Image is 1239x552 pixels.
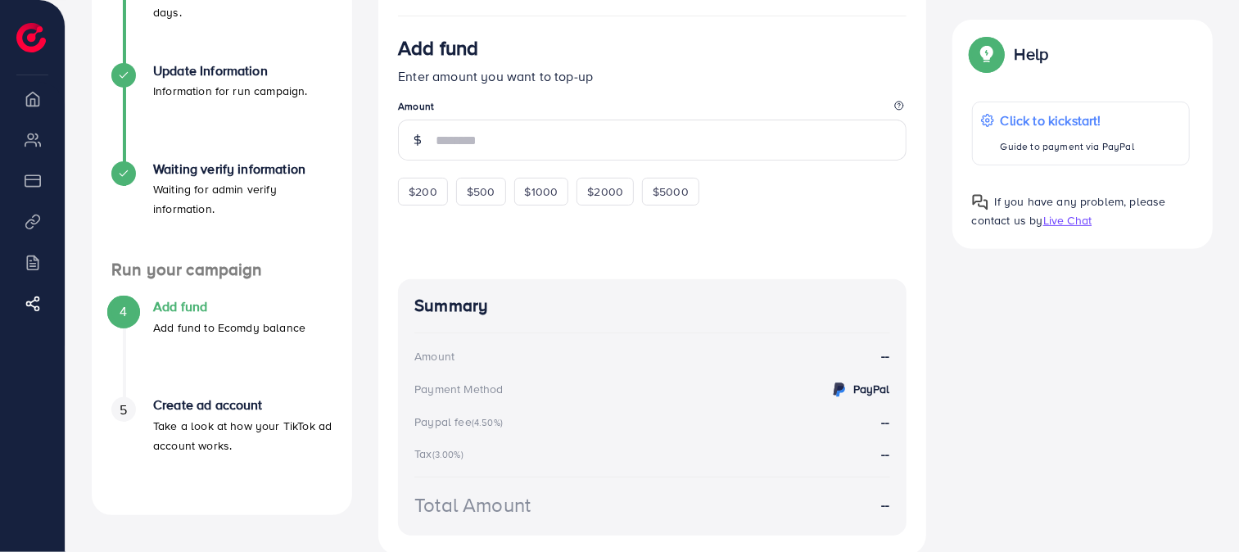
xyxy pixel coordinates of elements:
div: Payment Method [414,381,503,397]
div: Amount [414,348,454,364]
img: Popup guide [972,39,1002,69]
li: Waiting verify information [92,161,352,260]
li: Create ad account [92,397,352,495]
h4: Waiting verify information [153,161,332,177]
strong: -- [881,413,889,431]
strong: PayPal [853,381,890,397]
div: Paypal fee [414,414,508,430]
img: credit [830,380,849,400]
h4: Run your campaign [92,260,352,280]
iframe: Chat [1169,478,1227,540]
span: $2000 [587,183,623,200]
p: Guide to payment via PayPal [1001,137,1134,156]
h3: Add fund [398,36,478,60]
span: 4 [120,302,127,321]
small: (4.50%) [472,416,503,429]
h4: Update Information [153,63,308,79]
span: Live Chat [1043,212,1092,228]
div: Tax [414,446,468,462]
p: Enter amount you want to top-up [398,66,907,86]
span: If you have any problem, please contact us by [972,193,1166,228]
h4: Add fund [153,299,305,314]
span: $200 [409,183,437,200]
p: Help [1015,44,1049,64]
img: logo [16,23,46,52]
span: $5000 [653,183,689,200]
p: Add fund to Ecomdy balance [153,318,305,337]
legend: Amount [398,99,907,120]
span: 5 [120,400,127,419]
p: Take a look at how your TikTok ad account works. [153,416,332,455]
li: Add fund [92,299,352,397]
span: $1000 [525,183,558,200]
strong: -- [881,445,889,463]
strong: -- [881,346,889,365]
p: Click to kickstart! [1001,111,1134,130]
p: Waiting for admin verify information. [153,179,332,219]
div: Total Amount [414,491,531,519]
span: $500 [467,183,495,200]
strong: -- [881,495,889,514]
small: (3.00%) [432,448,463,461]
p: Information for run campaign. [153,81,308,101]
li: Update Information [92,63,352,161]
h4: Create ad account [153,397,332,413]
img: Popup guide [972,194,988,210]
h4: Summary [414,296,890,316]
